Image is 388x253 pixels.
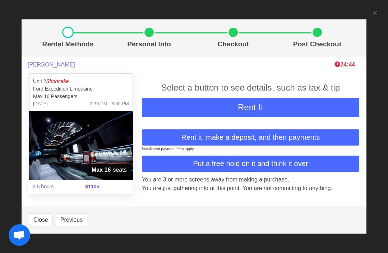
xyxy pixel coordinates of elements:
[181,132,320,143] span: Rent it, make a deposit, and then payments
[33,85,129,93] p: Ford Expedition Limousine
[46,78,69,84] em: Shortcake
[142,156,359,172] button: Put a free hold on it and think it over
[9,224,30,246] a: Open chat
[33,93,129,100] p: Max 16 Passengers
[142,184,359,193] p: You are just gathering info at this point. You are not committing to anything.
[56,213,87,226] button: Previous
[29,111,133,180] img: 02%2002.jpg
[238,102,263,112] span: Rent It
[90,100,129,107] span: 3:30 PM - 6:00 PM
[193,158,308,169] span: Put a free hold on it and think it over
[142,175,359,184] p: You are 3 or more screens away from making a purchase.
[29,213,53,226] button: Close
[142,147,194,151] small: Installment payment fees apply
[28,61,75,68] span: [PERSON_NAME]
[32,39,104,50] p: Rental Methods
[334,61,355,68] b: 24:44
[87,164,131,176] span: seats
[92,166,111,174] strong: Max 16
[28,179,81,195] span: 2.5 hours
[142,98,359,117] button: Rent It
[110,39,188,50] p: Personal Info
[33,100,48,107] span: [DATE]
[33,78,129,85] p: Unit 2
[278,39,356,50] p: Post Checkout
[194,39,272,50] p: Checkout
[142,81,359,94] div: Select a button to see details, such as tax & tip
[142,129,359,146] button: Rent it, make a deposit, and then payments
[334,61,355,68] span: The clock is ticking ⁠— this timer shows how long we'll hold this limo during checkout. If time r...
